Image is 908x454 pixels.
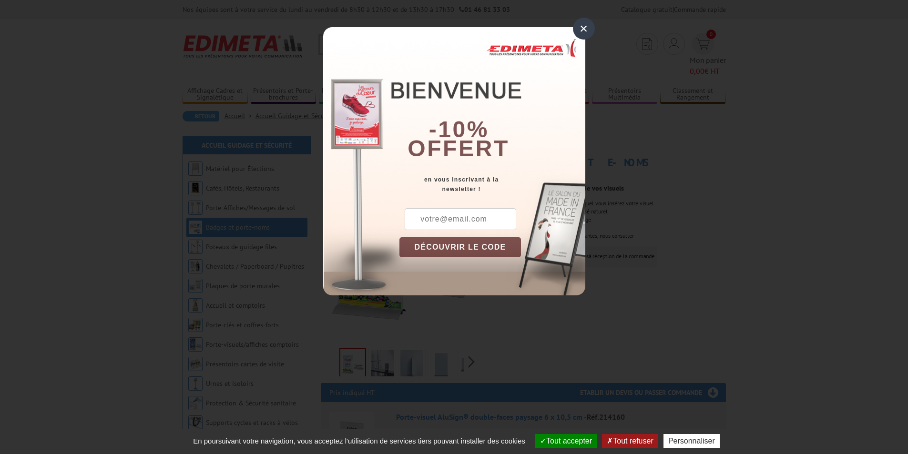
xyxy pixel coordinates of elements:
[429,117,489,142] b: -10%
[408,136,510,161] font: offert
[399,237,521,257] button: DÉCOUVRIR LE CODE
[663,434,720,448] button: Personnaliser (fenêtre modale)
[188,437,530,445] span: En poursuivant votre navigation, vous acceptez l'utilisation de services tiers pouvant installer ...
[399,175,585,194] div: en vous inscrivant à la newsletter !
[602,434,658,448] button: Tout refuser
[573,18,595,40] div: ×
[535,434,597,448] button: Tout accepter
[405,208,516,230] input: votre@email.com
